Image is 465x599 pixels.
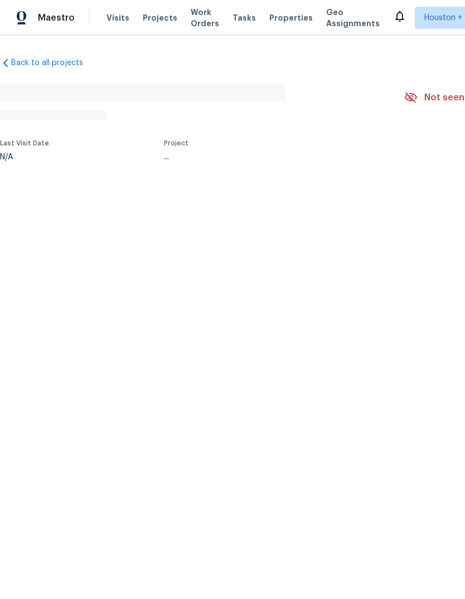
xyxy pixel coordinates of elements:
span: Projects [143,12,177,23]
span: Geo Assignments [326,7,380,29]
span: Work Orders [191,7,219,29]
span: Properties [269,12,313,23]
span: Tasks [232,14,256,22]
span: Maestro [38,12,75,23]
span: Visits [106,12,129,23]
div: ... [164,153,378,161]
span: Project [164,140,188,147]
